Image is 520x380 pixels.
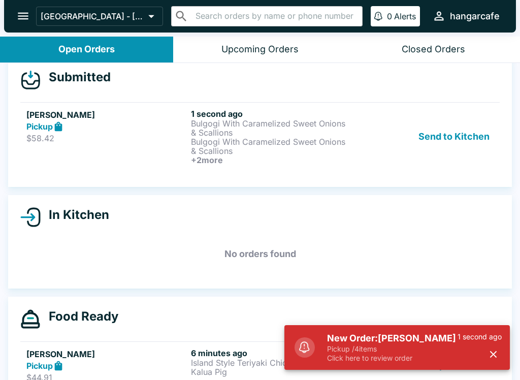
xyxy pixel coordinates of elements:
button: Send to Kitchen [414,109,494,165]
p: Kalua Pig [191,367,351,376]
h6: 1 second ago [191,109,351,119]
h5: [PERSON_NAME] [26,348,187,360]
p: 1 second ago [458,332,502,341]
strong: Pickup [26,361,53,371]
h5: [PERSON_NAME] [26,109,187,121]
p: 0 [387,11,392,21]
div: Upcoming Orders [221,44,299,55]
a: [PERSON_NAME]Pickup$58.421 second agoBulgogi With Caramelized Sweet Onions & ScallionsBulgogi Wit... [20,102,500,171]
p: Bulgogi With Caramelized Sweet Onions & Scallions [191,119,351,137]
button: open drawer [10,3,36,29]
div: hangarcafe [450,10,500,22]
h5: New Order: [PERSON_NAME] [327,332,458,344]
h4: Food Ready [41,309,118,324]
p: Bulgogi With Caramelized Sweet Onions & Scallions [191,137,351,155]
p: [GEOGRAPHIC_DATA] - [GEOGRAPHIC_DATA] [41,11,144,21]
strong: Pickup [26,121,53,132]
h6: 6 minutes ago [191,348,351,358]
h4: Submitted [41,70,111,85]
p: Alerts [394,11,416,21]
button: [GEOGRAPHIC_DATA] - [GEOGRAPHIC_DATA] [36,7,163,26]
p: Pickup / 4 items [327,344,458,354]
input: Search orders by name or phone number [192,9,358,23]
h5: No orders found [20,236,500,272]
h4: In Kitchen [41,207,109,223]
p: Island Style Teriyaki Chicken Plate [191,358,351,367]
div: Open Orders [58,44,115,55]
p: $58.42 [26,133,187,143]
button: hangarcafe [428,5,504,27]
h6: + 2 more [191,155,351,165]
div: Closed Orders [402,44,465,55]
p: Click here to review order [327,354,458,363]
